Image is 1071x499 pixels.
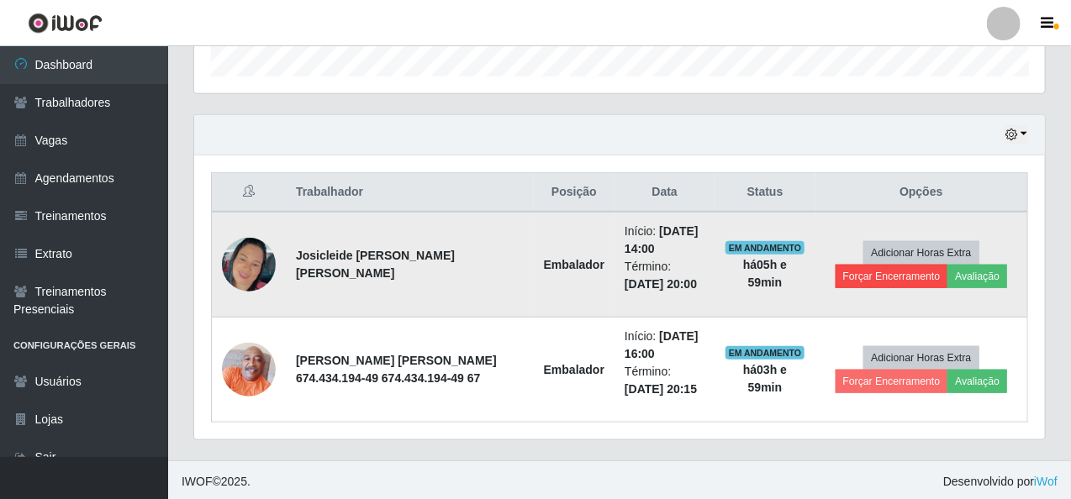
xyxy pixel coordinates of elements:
time: [DATE] 20:15 [625,382,697,396]
button: Avaliação [947,370,1007,393]
img: 1745632690933.jpeg [222,217,276,313]
li: Término: [625,258,704,293]
span: EM ANDAMENTO [725,346,805,360]
th: Opções [815,173,1028,213]
li: Término: [625,363,704,398]
strong: há 05 h e 59 min [743,258,787,289]
span: IWOF [182,475,213,488]
li: Início: [625,223,704,258]
li: Início: [625,328,704,363]
strong: Embalador [544,258,604,271]
button: Forçar Encerramento [836,370,948,393]
th: Status [715,173,815,213]
strong: Embalador [544,363,604,376]
th: Data [615,173,715,213]
strong: [PERSON_NAME] [PERSON_NAME] 674.434.194-49 674.434.194-49 67 [296,354,497,385]
time: [DATE] 14:00 [625,224,699,255]
button: Forçar Encerramento [836,265,948,288]
strong: há 03 h e 59 min [743,363,787,394]
th: Posição [534,173,615,213]
button: Avaliação [947,265,1007,288]
span: Desenvolvido por [943,473,1058,491]
button: Adicionar Horas Extra [863,346,979,370]
a: iWof [1034,475,1058,488]
strong: Josicleide [PERSON_NAME] [PERSON_NAME] [296,249,455,280]
img: 1745597239861.jpeg [222,334,276,405]
th: Trabalhador [286,173,534,213]
span: © 2025 . [182,473,251,491]
time: [DATE] 16:00 [625,329,699,360]
img: CoreUI Logo [28,13,103,34]
button: Adicionar Horas Extra [863,241,979,265]
time: [DATE] 20:00 [625,277,697,291]
span: EM ANDAMENTO [725,241,805,255]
